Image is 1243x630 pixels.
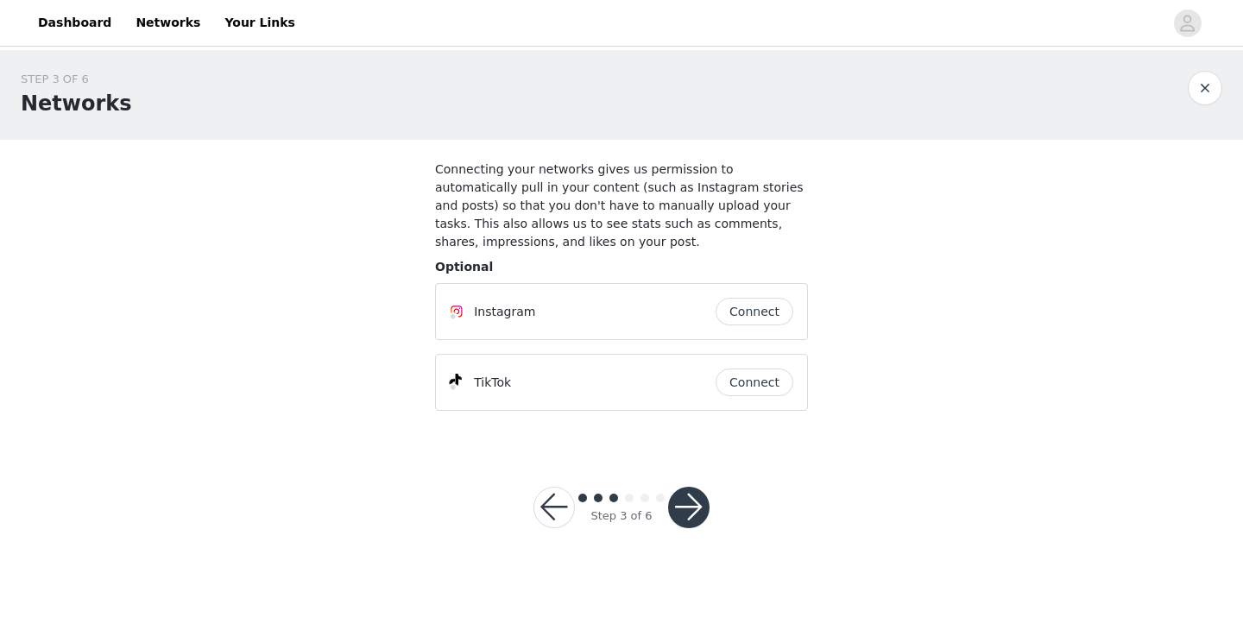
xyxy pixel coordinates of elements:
[716,369,793,396] button: Connect
[214,3,306,42] a: Your Links
[1179,9,1196,37] div: avatar
[590,507,652,525] div: Step 3 of 6
[21,88,132,119] h1: Networks
[21,71,132,88] div: STEP 3 OF 6
[450,305,464,318] img: Instagram Icon
[474,303,535,321] p: Instagram
[435,260,493,274] span: Optional
[125,3,211,42] a: Networks
[474,374,511,392] p: TikTok
[716,298,793,325] button: Connect
[435,161,808,251] h4: Connecting your networks gives us permission to automatically pull in your content (such as Insta...
[28,3,122,42] a: Dashboard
